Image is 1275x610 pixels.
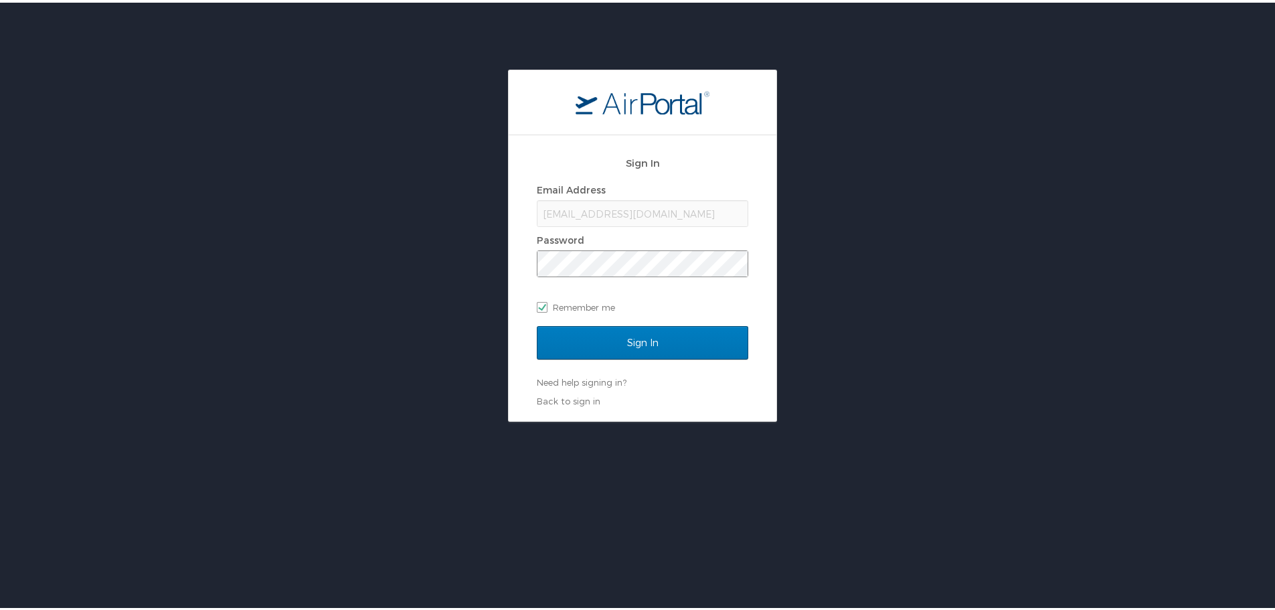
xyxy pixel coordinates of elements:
[537,232,584,243] label: Password
[537,374,626,385] a: Need help signing in?
[537,295,748,315] label: Remember me
[576,88,709,112] img: logo
[537,323,748,357] input: Sign In
[537,153,748,168] h2: Sign In
[537,181,606,193] label: Email Address
[537,393,600,404] a: Back to sign in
